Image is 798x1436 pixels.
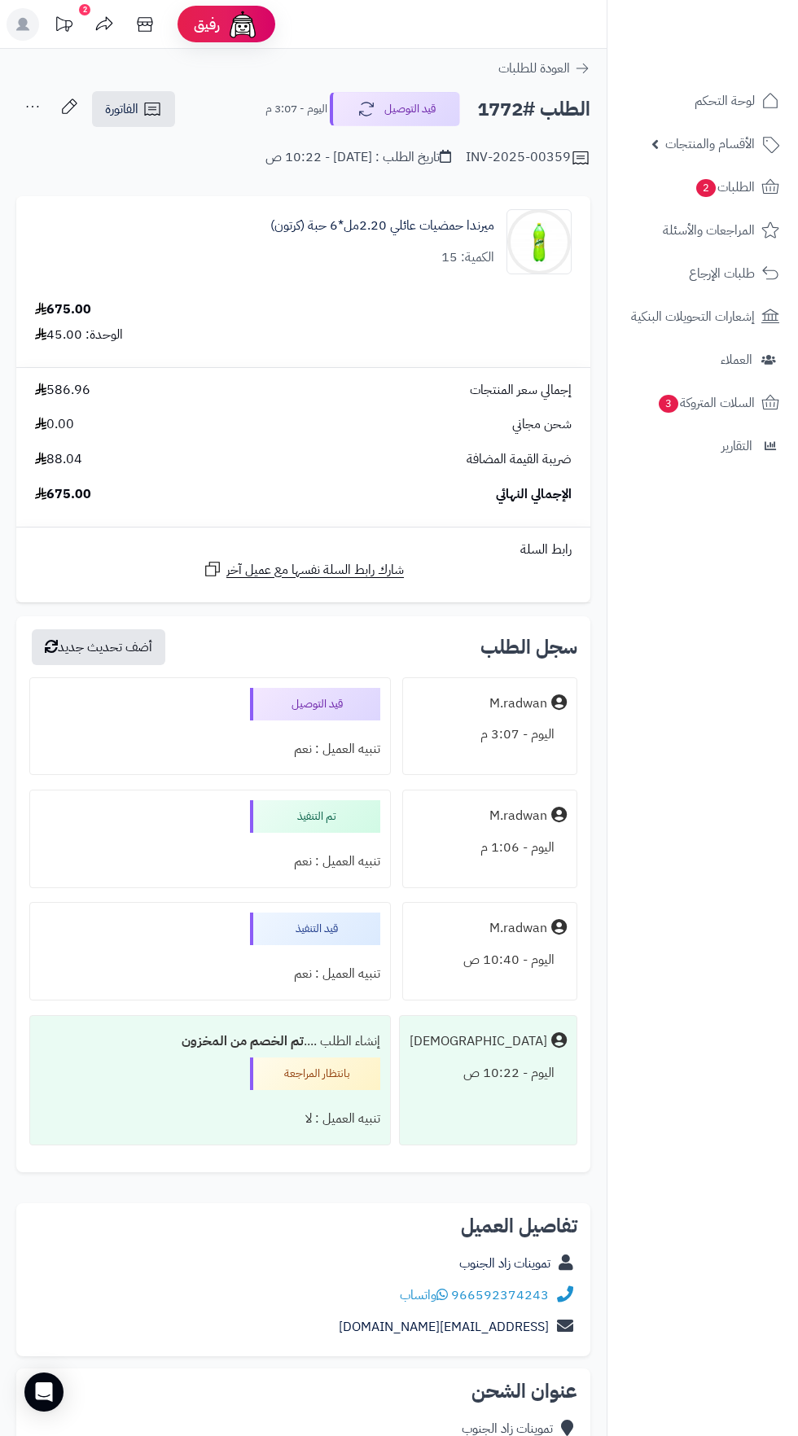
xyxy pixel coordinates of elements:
a: تموينات زاد الجنوب [459,1254,550,1273]
div: M.radwan [489,807,547,825]
span: لوحة التحكم [695,90,755,112]
div: تنبيه العميل : لا [40,1103,380,1135]
h2: عنوان الشحن [29,1381,577,1401]
a: [EMAIL_ADDRESS][DOMAIN_NAME] [339,1317,549,1337]
span: إجمالي سعر المنتجات [470,381,572,400]
a: طلبات الإرجاع [617,254,788,293]
span: الأقسام والمنتجات [665,133,755,155]
span: 88.04 [35,450,82,469]
span: 2 [696,179,716,197]
div: تم التنفيذ [250,800,380,833]
div: إنشاء الطلب .... [40,1026,380,1057]
div: M.radwan [489,694,547,713]
span: شارك رابط السلة نفسها مع عميل آخر [226,561,404,580]
span: 586.96 [35,381,90,400]
span: 675.00 [35,485,91,504]
button: قيد التوصيل [330,92,460,126]
span: ضريبة القيمة المضافة [467,450,572,469]
span: شحن مجاني [512,415,572,434]
a: لوحة التحكم [617,81,788,120]
div: تنبيه العميل : نعم [40,733,380,765]
h3: سجل الطلب [480,637,577,657]
a: الفاتورة [92,91,175,127]
div: اليوم - 10:22 ص [410,1057,567,1089]
div: Open Intercom Messenger [24,1373,64,1412]
a: التقارير [617,427,788,466]
span: التقارير [721,435,752,458]
small: اليوم - 3:07 م [265,101,327,117]
div: اليوم - 1:06 م [413,832,567,864]
button: أضف تحديث جديد [32,629,165,665]
a: إشعارات التحويلات البنكية [617,297,788,336]
span: 0.00 [35,415,74,434]
h2: الطلب #1772 [477,93,590,126]
div: قيد التوصيل [250,688,380,720]
a: ميرندا حمضيات عائلي 2.20مل*6 حبة (كرتون) [270,217,494,235]
a: العملاء [617,340,788,379]
a: السلات المتروكة3 [617,383,788,422]
img: 1747544486-c60db756-6ee7-44b0-a7d4-ec449800-90x90.jpg [507,209,571,274]
div: رابط السلة [23,541,584,559]
a: المراجعات والأسئلة [617,211,788,250]
a: واتساب [400,1285,448,1305]
span: الطلبات [695,176,755,199]
div: INV-2025-00359 [466,148,590,168]
span: إشعارات التحويلات البنكية [631,305,755,328]
span: العملاء [721,348,752,371]
img: ai-face.png [226,8,259,41]
span: الفاتورة [105,99,138,119]
img: logo-2.png [687,38,783,72]
a: 966592374243 [451,1285,549,1305]
div: بانتظار المراجعة [250,1057,380,1090]
div: اليوم - 3:07 م [413,719,567,751]
span: طلبات الإرجاع [689,262,755,285]
h2: تفاصيل العميل [29,1216,577,1236]
b: تم الخصم من المخزون [182,1031,304,1051]
div: اليوم - 10:40 ص [413,944,567,976]
div: تاريخ الطلب : [DATE] - 10:22 ص [265,148,451,167]
a: العودة للطلبات [498,59,590,78]
span: المراجعات والأسئلة [663,219,755,242]
span: السلات المتروكة [657,392,755,414]
a: شارك رابط السلة نفسها مع عميل آخر [203,559,404,580]
span: رفيق [194,15,220,34]
div: [DEMOGRAPHIC_DATA] [410,1032,547,1051]
span: 3 [659,395,678,413]
div: الكمية: 15 [441,248,494,267]
div: الوحدة: 45.00 [35,326,123,344]
div: تنبيه العميل : نعم [40,958,380,990]
div: M.radwan [489,919,547,938]
span: الإجمالي النهائي [496,485,572,504]
div: 675.00 [35,300,91,319]
div: تنبيه العميل : نعم [40,846,380,878]
span: العودة للطلبات [498,59,570,78]
a: الطلبات2 [617,168,788,207]
div: 2 [79,4,90,15]
div: قيد التنفيذ [250,913,380,945]
a: تحديثات المنصة [43,8,84,45]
